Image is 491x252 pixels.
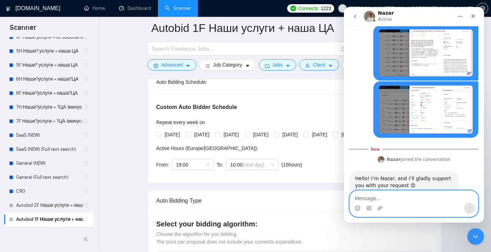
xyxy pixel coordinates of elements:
span: holder [83,118,89,124]
span: [DATE] [309,131,330,138]
a: Autobid 1F Наши услуги + наша ЦА [16,212,83,226]
span: Client [313,61,325,69]
div: Auto Bidding Schedule: [156,78,248,86]
li: Autobid 1F Наши услуги + наша ЦА [4,212,94,226]
span: holder [83,175,89,180]
span: [DATE] [162,131,183,138]
li: SaaS (NEW) [4,128,94,142]
span: [DATE] [221,131,242,138]
span: holder [83,48,89,54]
button: setting [477,3,488,14]
span: setting [477,6,488,11]
button: folderJobscaret-down [259,59,297,70]
li: SaaS (NEW) (Full text search) [4,142,94,156]
span: caret-down [186,63,191,68]
span: caret-down [285,63,290,68]
span: folder [265,63,270,68]
input: Search Freelance Jobs... [152,45,339,53]
span: Scanner [4,22,42,37]
span: user [340,6,345,11]
button: settingAdvancedcaret-down [147,59,196,70]
span: holder [83,147,89,152]
li: General (NEW) [4,156,94,170]
a: SaaS (NEW) [16,128,83,142]
a: homeHome [84,5,105,11]
span: holder [83,34,89,40]
span: info-circle [342,47,346,51]
span: Active Hours ( Europe/[GEOGRAPHIC_DATA] ): [156,145,258,151]
span: setting [153,63,158,68]
a: 7H Наши?услуги + ?ЦА (минус наша ЦА) [16,100,83,114]
li: 5F Наши? услуги + наша ЦА [4,58,94,72]
a: 6F Наши?услуги + наша?ЦА [16,86,83,100]
button: idcardVendorcaret-down [342,59,385,70]
span: Choose the algorithm for you bidding. The price per proposal does not include your connects expen... [156,231,303,245]
span: holder [83,104,89,110]
span: double-left [83,236,90,243]
span: [DATE] [250,131,271,138]
span: Job Category [213,61,242,69]
button: barsJob Categorycaret-down [199,59,256,70]
input: Scanner name... [151,19,427,37]
a: 6H Наши?услуги + наша?ЦА [16,72,83,86]
span: holder [83,161,89,166]
span: caret-down [245,63,250,68]
span: user [305,63,310,68]
li: 7F Наши?услуги + ?ЦА (минус наша ЦА) [4,114,94,128]
a: dashboardDashboard [119,5,151,11]
span: From: [156,162,169,168]
span: [DATE] [338,131,359,138]
a: searchScanner [165,5,191,11]
li: General (Full text search) [4,170,94,184]
span: holder [83,132,89,138]
img: logo [6,3,11,14]
img: upwork-logo.png [290,6,296,11]
a: 7F Наши?услуги + ?ЦА (минус наша ЦА) [16,114,83,128]
span: caret-down [328,63,333,68]
li: Autobid 2F Наши услуги + наша?ЦА [4,198,94,212]
span: holder [83,217,89,222]
iframe: Intercom live chat [467,228,484,245]
span: Advanced [161,61,183,69]
span: holder [83,62,89,68]
a: General (Full text search) [16,170,83,184]
span: 19:00 [176,159,210,170]
a: 5F Наши? услуги + наша ЦА [16,58,83,72]
li: 6H Наши?услуги + наша?ЦА [4,72,94,86]
span: [DATE] [279,131,300,138]
span: Connects: [298,5,319,12]
div: Auto Bidding Type [156,191,433,211]
button: userClientcaret-down [299,59,339,70]
span: 10:00 [230,159,274,170]
span: [DATE] [191,131,212,138]
span: holder [83,203,89,208]
span: holder [83,189,89,194]
li: 4F Наши услуги + не совсем наша ЦА (минус наша ЦА) [4,30,94,44]
span: bars [205,63,210,68]
li: CRO [4,184,94,198]
li: 7H Наши?услуги + ?ЦА (минус наша ЦА) [4,100,94,114]
span: ( 15 hours) [281,162,302,168]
